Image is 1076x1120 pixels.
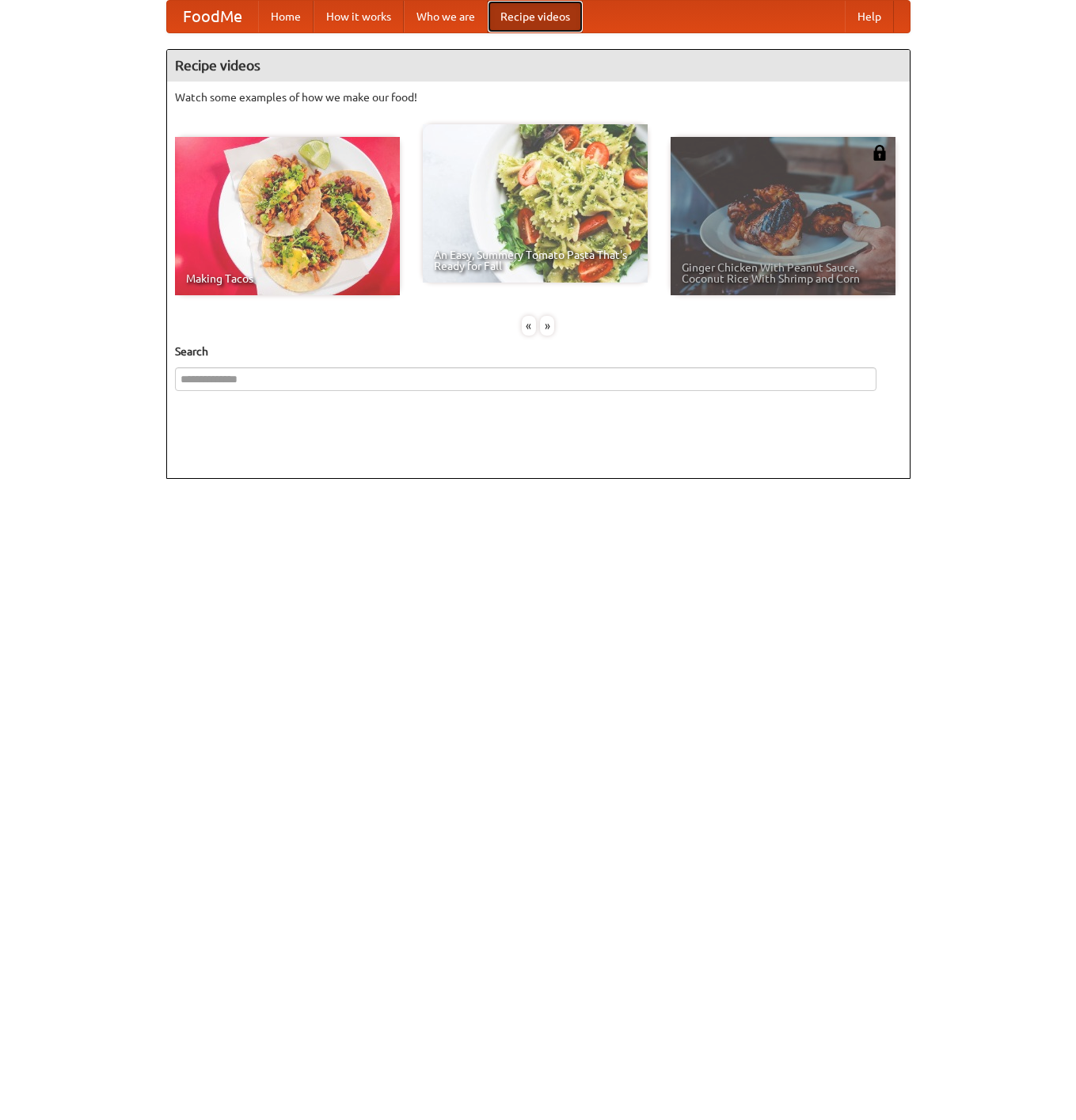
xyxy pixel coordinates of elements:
a: Home [258,1,314,32]
a: How it works [314,1,404,32]
a: Who we are [404,1,488,32]
p: Watch some examples of how we make our food! [175,89,902,105]
a: An Easy, Summery Tomato Pasta That's Ready for Fall [423,124,648,283]
h5: Search [175,344,902,359]
span: An Easy, Summery Tomato Pasta That's Ready for Fall [434,249,637,271]
a: Help [845,1,894,32]
h4: Recipe videos [167,50,910,82]
span: Making Tacos [186,273,389,284]
div: » [540,316,554,336]
img: 483408.png [872,145,888,161]
a: FoodMe [167,1,258,32]
div: « [522,316,536,336]
a: Making Tacos [175,137,400,295]
a: Recipe videos [488,1,583,32]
